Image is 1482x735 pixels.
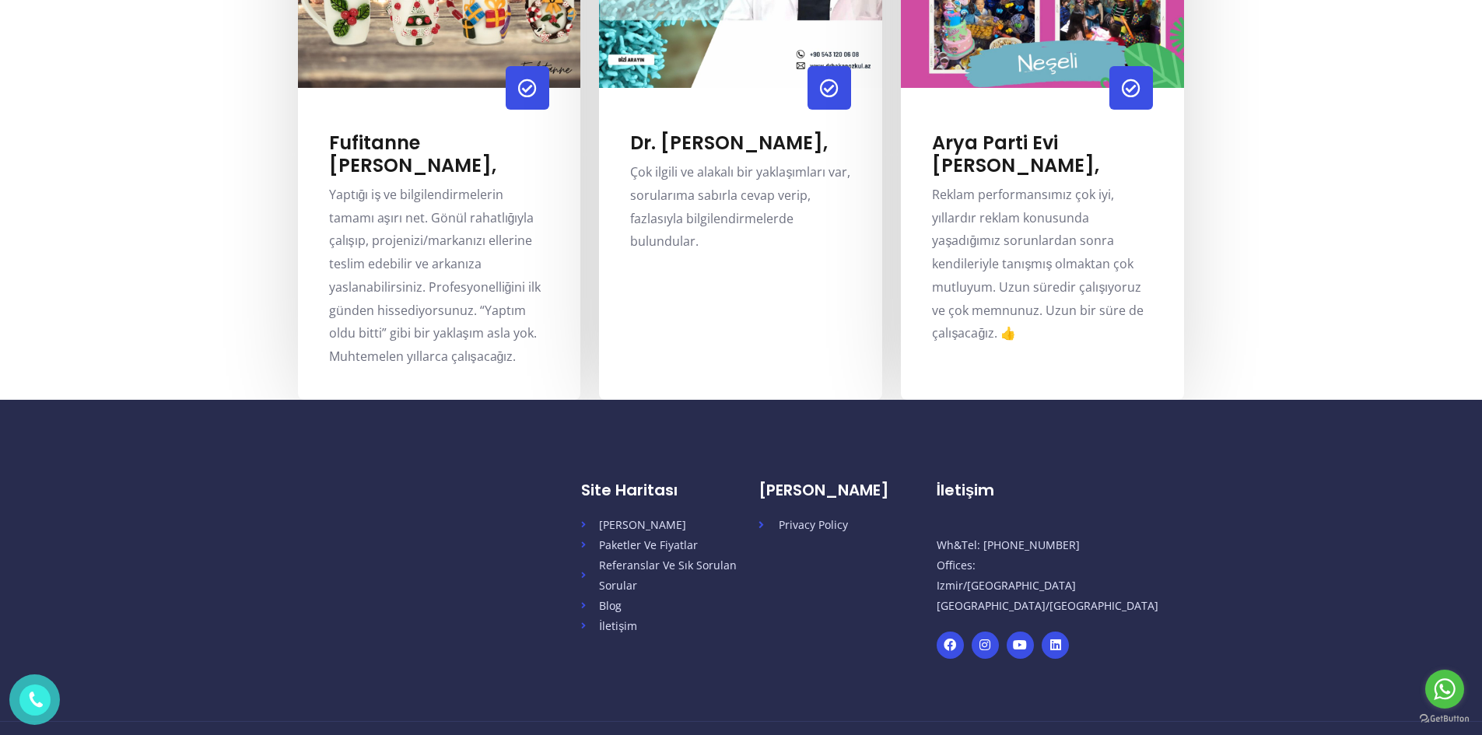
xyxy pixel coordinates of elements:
[1420,714,1470,724] a: Go to GetButton.io website
[25,690,45,710] img: phone.png
[937,537,1080,552] span: Wh&Tel: [PHONE_NUMBER]
[581,616,759,636] a: İletişim
[937,481,1151,499] h5: İletişim
[581,515,759,535] a: [PERSON_NAME]
[630,161,851,254] p: Çok ilgili ve alakalı bir yaklaşımları var, sorularıma sabırla cevap verip, fazlasıyla bilgilendi...
[593,515,686,535] span: [PERSON_NAME]
[932,184,1153,345] p: Reklam performansımız çok iyi, yıllardır reklam konusunda yaşadığımız sorunlardan sonra kendileri...
[581,555,759,596] a: Referanslar Ve Sık Sorulan Sorular
[581,596,759,616] a: Blog
[329,130,496,178] a: fufitanne[PERSON_NAME],
[773,515,848,535] span: Privacy Policy
[581,481,759,499] h5: Site Haritası
[593,616,637,636] span: İletişim
[581,535,759,555] a: Paketler Ve Fiyatlar
[759,481,936,499] h5: [PERSON_NAME]
[759,515,936,535] a: Privacy Policy
[593,535,698,555] span: Paketler Ve Fiyatlar
[630,130,828,156] a: Dr. [PERSON_NAME],
[937,515,1151,616] p: Offices: Izmir/[GEOGRAPHIC_DATA] [GEOGRAPHIC_DATA]/[GEOGRAPHIC_DATA]
[1425,670,1464,709] a: Go to whatsapp
[932,130,1099,178] a: Arya Parti Evi[PERSON_NAME],
[593,596,622,616] span: Blog
[593,555,759,596] span: Referanslar Ve Sık Sorulan Sorular
[329,184,550,369] p: Yaptığı iş ve bilgilendirmelerin tamamı aşırı net. Gönül rahatlığıyla çalışıp, projenizi/markanız...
